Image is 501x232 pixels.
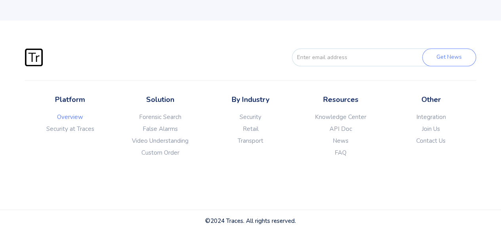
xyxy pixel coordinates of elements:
[295,113,386,121] a: Knowledge Center
[115,125,206,133] a: False Alarms
[295,149,386,157] a: FAQ
[25,94,115,105] p: Platform
[115,149,206,157] a: Custom Order
[386,113,476,121] a: Integration
[386,94,476,105] p: Other
[422,48,476,66] input: Get News
[295,94,386,105] p: Resources
[295,125,386,133] a: API Doc
[115,137,206,145] a: Video Understanding
[206,113,296,121] a: Security
[25,217,476,225] div: ©2024 Traces. All rights reserved.
[115,113,206,121] a: Forensic Search
[292,48,436,66] input: Enter email address
[25,113,115,121] a: Overview
[115,94,206,105] p: Solution
[25,48,43,66] img: Traces Logo
[295,137,386,145] a: News
[206,94,296,105] p: By Industry
[206,137,296,145] a: Transport
[206,125,296,133] a: Retail
[386,137,476,145] a: Contact Us
[386,125,476,133] a: Join Us
[25,125,115,133] a: Security at Traces
[278,48,476,66] form: FORM-EMAIL-FOOTER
